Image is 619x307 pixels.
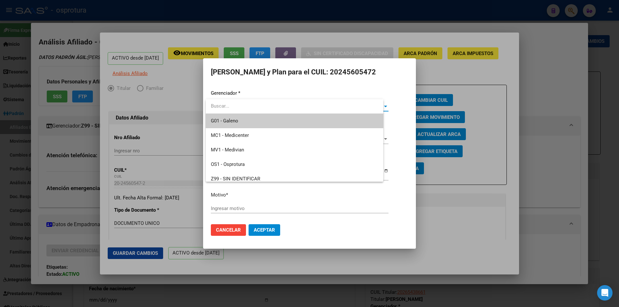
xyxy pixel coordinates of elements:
span: MC1 - Medicenter [211,132,249,138]
input: dropdown search [206,99,383,113]
span: OS1 - Osprotura [211,161,245,167]
div: Open Intercom Messenger [597,285,613,301]
span: MV1 - Medivian [211,147,244,153]
span: G01 - Galeno [211,118,238,124]
span: Z99 - SIN IDENTIFICAR [211,176,260,182]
